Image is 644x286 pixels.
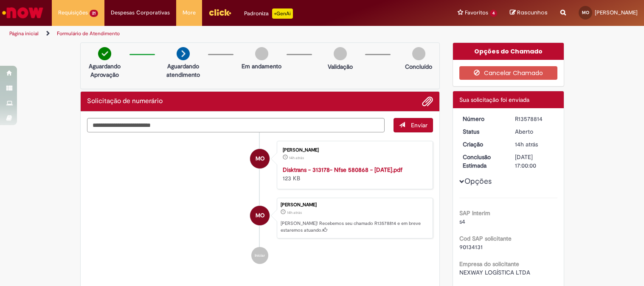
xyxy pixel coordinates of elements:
[582,10,589,15] span: MO
[177,47,190,60] img: arrow-next.png
[334,47,347,60] img: img-circle-grey.png
[394,118,433,132] button: Enviar
[281,220,428,233] p: [PERSON_NAME]! Recebemos seu chamado R13578814 e em breve estaremos atuando.
[87,118,385,132] textarea: Digite sua mensagem aqui...
[515,153,554,170] div: [DATE] 17:00:00
[456,140,509,149] dt: Criação
[283,166,402,174] a: Disktrans - 313178- Nfse 580868 - [DATE].pdf
[90,10,98,17] span: 21
[111,8,170,17] span: Despesas Corporativas
[328,62,353,71] p: Validação
[244,8,293,19] div: Padroniza
[515,115,554,123] div: R13578814
[490,10,497,17] span: 4
[9,30,39,37] a: Página inicial
[515,140,538,148] span: 14h atrás
[510,9,548,17] a: Rascunhos
[459,235,512,242] b: Cod SAP solicitante
[595,9,638,16] span: [PERSON_NAME]
[183,8,196,17] span: More
[456,127,509,136] dt: Status
[287,210,302,215] span: 14h atrás
[58,8,88,17] span: Requisições
[283,165,424,182] div: 123 KB
[456,115,509,123] dt: Número
[281,202,428,207] div: [PERSON_NAME]
[422,96,433,107] button: Adicionar anexos
[459,209,490,217] b: SAP Interim
[459,269,530,276] span: NEXWAY LOGÍSTICA LTDA
[163,62,204,79] p: Aguardando atendimento
[87,132,433,272] ul: Histórico de tíquete
[412,47,425,60] img: img-circle-grey.png
[57,30,120,37] a: Formulário de Atendimento
[98,47,111,60] img: check-circle-green.png
[459,66,557,80] button: Cancelar Chamado
[255,47,268,60] img: img-circle-grey.png
[6,26,423,42] ul: Trilhas de página
[287,210,302,215] time: 29/09/2025 18:16:48
[459,243,483,251] span: 90134131
[1,4,45,21] img: ServiceNow
[459,96,529,104] span: Sua solicitação foi enviada
[256,149,264,169] span: MO
[250,206,270,225] div: Maiara Cristina Do Nascimento Romao De Oliveira
[84,62,125,79] p: Aguardando Aprovação
[283,148,424,153] div: [PERSON_NAME]
[250,149,270,168] div: Maiara Cristina Do Nascimento Romao De Oliveira
[465,8,488,17] span: Favoritos
[515,140,538,148] time: 29/09/2025 18:16:48
[87,98,163,105] h2: Solicitação de numerário Histórico de tíquete
[242,62,281,70] p: Em andamento
[289,155,304,160] time: 29/09/2025 18:14:38
[515,127,554,136] div: Aberto
[517,8,548,17] span: Rascunhos
[256,205,264,226] span: MO
[289,155,304,160] span: 14h atrás
[411,121,427,129] span: Enviar
[208,6,231,19] img: click_logo_yellow_360x200.png
[459,218,465,225] span: s4
[272,8,293,19] p: +GenAi
[459,260,519,268] b: Empresa do solicitante
[453,43,564,60] div: Opções do Chamado
[405,62,432,71] p: Concluído
[87,198,433,238] li: Maiara Cristina Do Nascimento Romao De Oliveira
[456,153,509,170] dt: Conclusão Estimada
[515,140,554,149] div: 29/09/2025 18:16:48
